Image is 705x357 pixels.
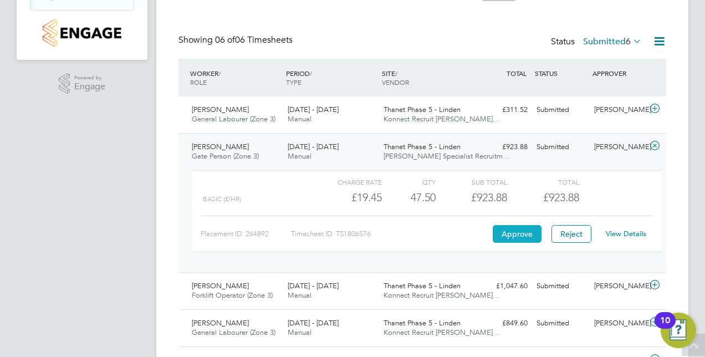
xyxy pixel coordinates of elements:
div: Showing [178,34,295,46]
span: Manual [288,290,311,300]
span: Forklift Operator (Zone 3) [192,290,273,300]
span: Thanet Phase 5 - Linden [384,142,461,151]
span: 06 of [215,34,235,45]
span: TYPE [286,78,302,86]
div: £849.60 [474,314,532,333]
div: [PERSON_NAME] [590,314,647,333]
div: 47.50 [382,188,436,207]
span: Powered by [74,73,105,83]
label: Submitted [583,36,642,47]
span: 6 [626,36,631,47]
a: View Details [606,229,646,238]
span: [DATE] - [DATE] [288,318,339,328]
div: Placement ID: 264892 [201,225,291,243]
span: / [395,69,397,78]
span: 06 Timesheets [215,34,293,45]
span: / [310,69,312,78]
span: Basic (£/HR) [203,195,241,203]
img: countryside-properties-logo-retina.png [43,19,121,47]
span: £923.88 [543,191,579,204]
div: £311.52 [474,101,532,119]
div: Submitted [532,277,590,295]
div: £1,047.60 [474,277,532,295]
div: Submitted [532,138,590,156]
div: APPROVER [590,63,647,83]
button: Approve [493,225,541,243]
div: Sub Total [436,175,507,188]
div: SITE [379,63,475,92]
span: [DATE] - [DATE] [288,281,339,290]
a: Go to home page [30,19,134,47]
span: [PERSON_NAME] [192,142,249,151]
span: [DATE] - [DATE] [288,105,339,114]
span: [PERSON_NAME] [192,281,249,290]
div: PERIOD [283,63,379,92]
div: [PERSON_NAME] [590,277,647,295]
span: Manual [288,114,311,124]
div: STATUS [532,63,590,83]
span: VENDOR [382,78,409,86]
div: WORKER [187,63,283,92]
span: Thanet Phase 5 - Linden [384,281,461,290]
div: £19.45 [310,188,382,207]
span: Gate Person (Zone 3) [192,151,259,161]
span: Thanet Phase 5 - Linden [384,318,461,328]
span: [PERSON_NAME] [192,318,249,328]
span: General Labourer (Zone 3) [192,328,275,337]
span: Engage [74,82,105,91]
div: Timesheet ID: TS1806576 [291,225,490,243]
div: Submitted [532,101,590,119]
span: Manual [288,151,311,161]
span: Konnect Recruit [PERSON_NAME]… [384,290,500,300]
span: TOTAL [507,69,527,78]
div: Total [507,175,579,188]
button: Open Resource Center, 10 new notifications [661,313,696,348]
span: [PERSON_NAME] [192,105,249,114]
div: QTY [382,175,436,188]
div: £923.88 [474,138,532,156]
span: Thanet Phase 5 - Linden [384,105,461,114]
div: Charge rate [310,175,382,188]
div: £923.88 [436,188,507,207]
span: [PERSON_NAME] Specialist Recruitm… [384,151,510,161]
div: [PERSON_NAME] [590,138,647,156]
a: Powered byEngage [59,73,106,94]
button: Reject [551,225,591,243]
span: Konnect Recruit [PERSON_NAME]… [384,114,500,124]
span: ROLE [190,78,207,86]
div: Submitted [532,314,590,333]
span: Manual [288,328,311,337]
span: [DATE] - [DATE] [288,142,339,151]
span: General Labourer (Zone 3) [192,114,275,124]
div: [PERSON_NAME] [590,101,647,119]
div: 10 [660,320,670,335]
div: Status [551,34,644,50]
span: / [218,69,221,78]
span: Konnect Recruit [PERSON_NAME]… [384,328,500,337]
